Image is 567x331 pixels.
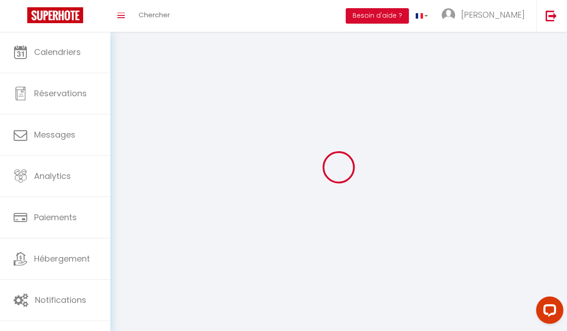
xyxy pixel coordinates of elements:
span: Chercher [139,10,170,20]
span: Hébergement [34,253,90,264]
img: logout [546,10,557,21]
img: Super Booking [27,7,83,23]
span: [PERSON_NAME] [461,9,525,20]
iframe: LiveChat chat widget [529,293,567,331]
span: Paiements [34,212,77,223]
span: Messages [34,129,75,140]
span: Notifications [35,294,86,306]
span: Réservations [34,88,87,99]
span: Calendriers [34,46,81,58]
img: ... [442,8,455,22]
span: Analytics [34,170,71,182]
button: Besoin d'aide ? [346,8,409,24]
